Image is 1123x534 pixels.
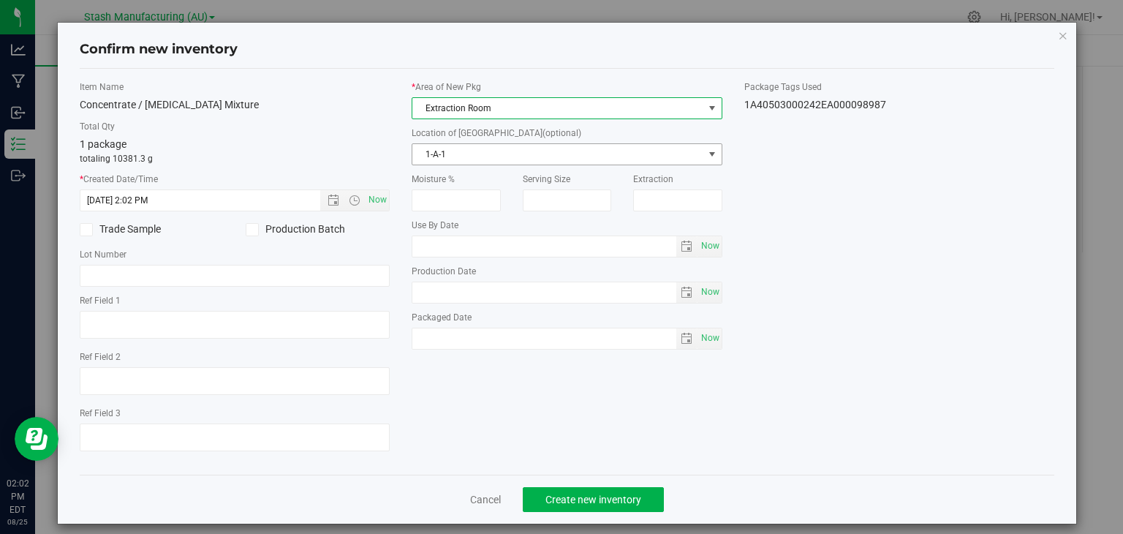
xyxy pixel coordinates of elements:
span: Extraction Room [412,98,703,119]
label: Location of [GEOGRAPHIC_DATA] [412,127,722,140]
span: select [676,236,697,257]
label: Packaged Date [412,311,722,324]
label: Production Batch [246,222,390,237]
span: select [703,144,722,165]
span: Set Current date [697,282,722,303]
h4: Confirm new inventory [80,40,238,59]
span: 1-A-1 [412,144,703,165]
p: totaling 10381.3 g [80,152,390,165]
span: Set Current date [697,328,722,349]
label: Ref Field 1 [80,294,390,307]
span: Create new inventory [545,494,641,505]
span: select [697,282,722,303]
label: Moisture % [412,173,501,186]
label: Total Qty [80,120,390,133]
label: Item Name [80,80,390,94]
label: Ref Field 3 [80,407,390,420]
label: Ref Field 2 [80,350,390,364]
label: Extraction [633,173,722,186]
span: Set Current date [697,236,722,257]
label: Lot Number [80,248,390,261]
span: Set Current date [366,189,390,211]
a: Cancel [470,492,501,507]
label: Area of New Pkg [412,80,722,94]
label: Serving Size [523,173,612,186]
span: Open the date view [321,195,346,206]
label: Production Date [412,265,722,278]
span: Open the time view [342,195,367,206]
label: Created Date/Time [80,173,390,186]
span: select [697,328,722,349]
span: 1 package [80,138,126,150]
div: Concentrate / [MEDICAL_DATA] Mixture [80,97,390,113]
button: Create new inventory [523,487,664,512]
span: select [676,328,697,349]
span: select [697,236,722,257]
span: select [676,282,697,303]
div: 1A40503000242EA000098987 [744,97,1055,113]
label: Trade Sample [80,222,224,237]
label: Package Tags Used [744,80,1055,94]
span: (optional) [542,128,581,138]
label: Use By Date [412,219,722,232]
iframe: Resource center [15,417,58,461]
